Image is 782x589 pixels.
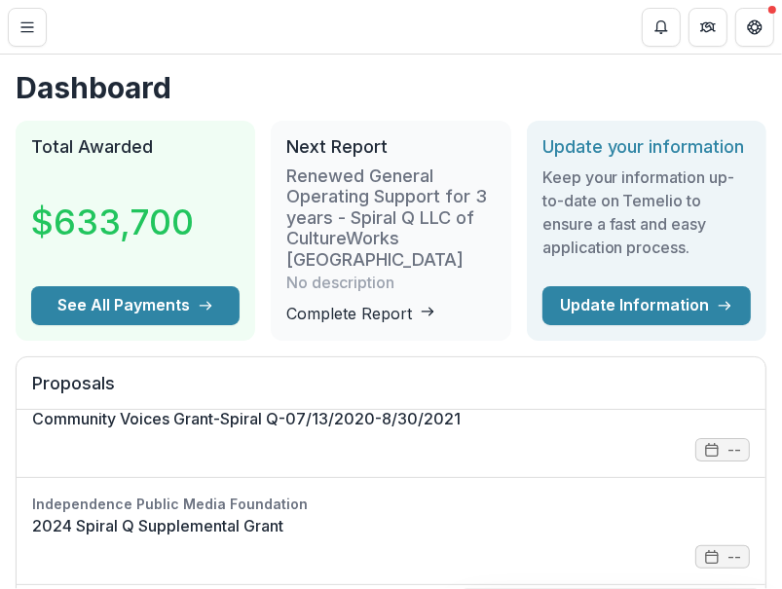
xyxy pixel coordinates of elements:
[286,271,394,294] p: No description
[32,407,750,430] a: Community Voices Grant-Spiral Q-07/13/2020-8/30/2021
[286,136,495,158] h2: Next Report
[31,286,240,325] button: See All Payments
[8,8,47,47] button: Toggle Menu
[32,373,750,410] h2: Proposals
[542,166,751,259] h3: Keep your information up-to-date on Temelio to ensure a fast and easy application process.
[286,304,435,323] a: Complete Report
[542,136,751,158] h2: Update your information
[31,196,194,248] h3: $633,700
[542,286,751,325] a: Update Information
[31,136,240,158] h2: Total Awarded
[32,514,750,537] a: 2024 Spiral Q Supplemental Grant
[286,166,495,271] h3: Renewed General Operating Support for 3 years - Spiral Q LLC of CultureWorks [GEOGRAPHIC_DATA]
[735,8,774,47] button: Get Help
[642,8,681,47] button: Notifications
[16,70,766,105] h1: Dashboard
[689,8,727,47] button: Partners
